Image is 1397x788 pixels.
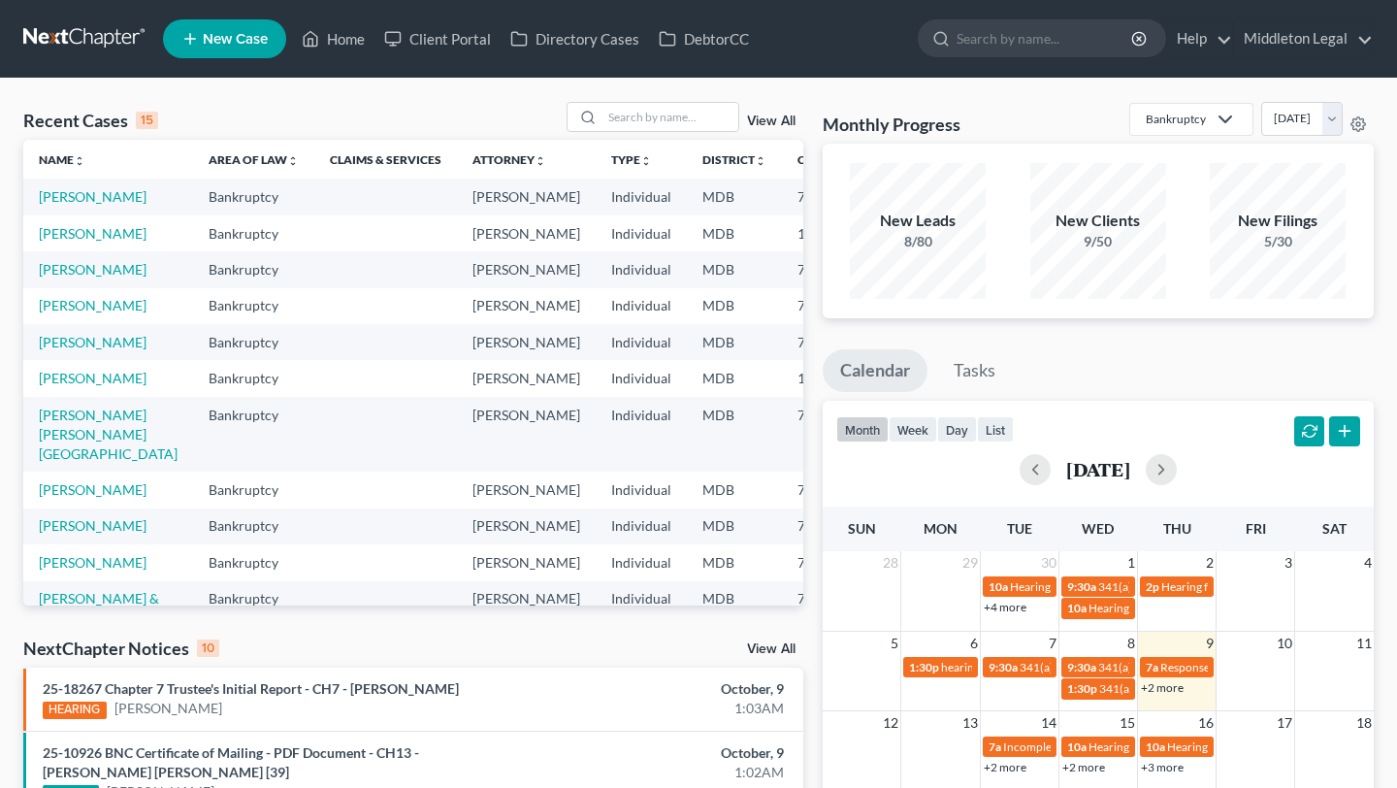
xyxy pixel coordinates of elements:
[687,215,782,251] td: MDB
[850,232,986,251] div: 8/80
[1039,711,1058,735] span: 14
[640,155,652,167] i: unfold_more
[374,21,501,56] a: Client Portal
[823,349,927,392] a: Calendar
[984,760,1026,774] a: +2 more
[74,155,85,167] i: unfold_more
[687,288,782,324] td: MDB
[881,711,900,735] span: 12
[782,581,879,637] td: 7
[596,581,687,637] td: Individual
[193,581,314,637] td: Bankruptcy
[936,349,1013,392] a: Tasks
[1098,660,1285,674] span: 341(a) meeting for [PERSON_NAME]
[596,324,687,360] td: Individual
[782,324,879,360] td: 7
[203,32,268,47] span: New Case
[457,179,596,214] td: [PERSON_NAME]
[314,140,457,179] th: Claims & Services
[1098,579,1285,594] span: 341(a) meeting for [PERSON_NAME]
[596,360,687,396] td: Individual
[596,509,687,544] td: Individual
[193,509,314,544] td: Bankruptcy
[1210,210,1346,232] div: New Filings
[114,699,222,718] a: [PERSON_NAME]
[1146,111,1206,127] div: Bankruptcy
[1204,632,1216,655] span: 9
[193,215,314,251] td: Bankruptcy
[535,155,546,167] i: unfold_more
[687,472,782,508] td: MDB
[1161,579,1313,594] span: Hearing for [PERSON_NAME]
[1067,579,1096,594] span: 9:30a
[596,397,687,472] td: Individual
[457,215,596,251] td: [PERSON_NAME]
[687,397,782,472] td: MDB
[549,763,783,782] div: 1:02AM
[457,288,596,324] td: [PERSON_NAME]
[823,113,960,136] h3: Monthly Progress
[687,509,782,544] td: MDB
[292,21,374,56] a: Home
[747,642,796,656] a: View All
[782,179,879,214] td: 7
[23,637,219,660] div: NextChapter Notices
[649,21,759,56] a: DebtorCC
[1067,660,1096,674] span: 9:30a
[1146,660,1158,674] span: 7a
[1246,520,1266,537] span: Fri
[687,360,782,396] td: MDB
[687,179,782,214] td: MDB
[1047,632,1058,655] span: 7
[941,660,1090,674] span: hearing for [PERSON_NAME]
[924,520,958,537] span: Mon
[39,407,178,462] a: [PERSON_NAME] [PERSON_NAME][GEOGRAPHIC_DATA]
[1275,632,1294,655] span: 10
[1067,601,1087,615] span: 10a
[984,600,1026,614] a: +4 more
[596,179,687,214] td: Individual
[989,660,1018,674] span: 9:30a
[287,155,299,167] i: unfold_more
[1146,579,1159,594] span: 2p
[1354,632,1374,655] span: 11
[39,188,146,205] a: [PERSON_NAME]
[596,472,687,508] td: Individual
[1167,739,1318,754] span: Hearing for [PERSON_NAME]
[457,397,596,472] td: [PERSON_NAME]
[193,544,314,580] td: Bankruptcy
[39,370,146,386] a: [PERSON_NAME]
[1067,681,1097,696] span: 1:30p
[193,251,314,287] td: Bankruptcy
[39,261,146,278] a: [PERSON_NAME]
[782,215,879,251] td: 13
[501,21,649,56] a: Directory Cases
[457,251,596,287] td: [PERSON_NAME]
[136,112,158,129] div: 15
[797,152,863,167] a: Chapterunfold_more
[836,416,889,443] button: month
[1163,520,1191,537] span: Thu
[43,702,107,719] div: HEARING
[39,517,146,534] a: [PERSON_NAME]
[1322,520,1347,537] span: Sat
[1062,760,1105,774] a: +2 more
[968,632,980,655] span: 6
[549,743,783,763] div: October, 9
[193,472,314,508] td: Bankruptcy
[1234,21,1373,56] a: Middleton Legal
[782,360,879,396] td: 13
[1362,551,1374,575] span: 4
[937,416,977,443] button: day
[687,581,782,637] td: MDB
[1118,711,1137,735] span: 15
[611,152,652,167] a: Typeunfold_more
[197,640,219,657] div: 10
[909,660,939,674] span: 1:30p
[1003,739,1116,754] span: Incomplete Docs DUE
[1007,520,1032,537] span: Tue
[977,416,1014,443] button: list
[43,680,459,697] a: 25-18267 Chapter 7 Trustee's Initial Report - CH7 - [PERSON_NAME]
[782,544,879,580] td: 7
[1066,459,1130,479] h2: [DATE]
